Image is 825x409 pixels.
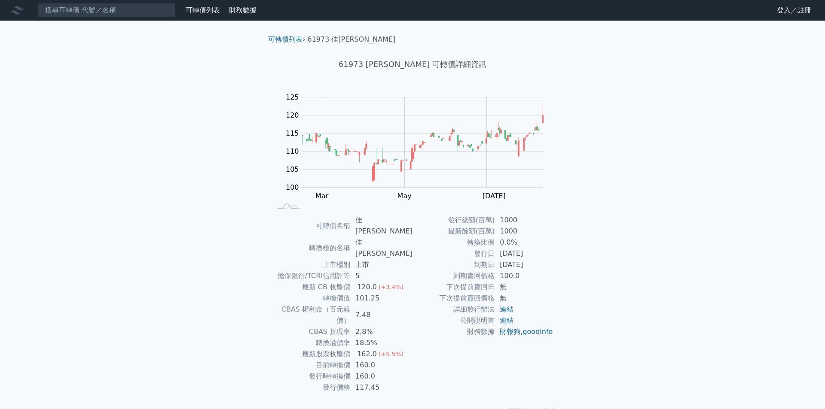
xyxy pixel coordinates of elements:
[350,337,412,348] td: 18.5%
[272,360,350,371] td: 目前轉換價
[38,3,175,18] input: 搜尋可轉債 代號／名稱
[500,327,520,336] a: 財報狗
[350,326,412,337] td: 2.8%
[412,237,495,248] td: 轉換比例
[495,326,553,337] td: ,
[272,270,350,282] td: 擔保銀行/TCRI信用評等
[412,315,495,326] td: 公開說明書
[272,337,350,348] td: 轉換溢價率
[350,293,412,304] td: 101.25
[397,192,412,200] tspan: May
[495,215,553,226] td: 1000
[495,293,553,304] td: 無
[412,326,495,337] td: 財務數據
[261,58,564,70] h1: 61973 [PERSON_NAME] 可轉債詳細資訊
[272,371,350,382] td: 發行時轉換價
[272,293,350,304] td: 轉換價值
[272,326,350,337] td: CBAS 折現率
[379,351,403,357] span: (+5.5%)
[272,348,350,360] td: 最新股票收盤價
[186,6,220,14] a: 可轉債列表
[412,226,495,237] td: 最新餘額(百萬)
[350,382,412,393] td: 117.45
[500,316,513,324] a: 連結
[412,248,495,259] td: 發行日
[495,259,553,270] td: [DATE]
[350,371,412,382] td: 160.0
[495,237,553,248] td: 0.0%
[308,34,396,45] li: 61973 佳[PERSON_NAME]
[286,165,299,173] tspan: 105
[495,282,553,293] td: 無
[286,147,299,155] tspan: 110
[412,293,495,304] td: 下次提前賣回價格
[412,282,495,293] td: 下次提前賣回日
[281,93,556,200] g: Chart
[495,248,553,259] td: [DATE]
[286,111,299,119] tspan: 120
[272,304,350,326] td: CBAS 權利金（百元報價）
[412,259,495,270] td: 到期日
[495,226,553,237] td: 1000
[412,215,495,226] td: 發行總額(百萬)
[770,3,818,17] a: 登入／註冊
[355,348,379,360] div: 162.0
[272,215,350,237] td: 可轉債名稱
[272,237,350,259] td: 轉換標的名稱
[272,282,350,293] td: 最新 CB 收盤價
[272,382,350,393] td: 發行價格
[302,107,543,182] g: Series
[522,327,553,336] a: goodinfo
[350,304,412,326] td: 7.48
[412,270,495,282] td: 到期賣回價格
[350,360,412,371] td: 160.0
[315,192,329,200] tspan: Mar
[350,237,412,259] td: 佳[PERSON_NAME]
[286,183,299,191] tspan: 100
[350,215,412,237] td: 佳[PERSON_NAME]
[483,192,506,200] tspan: [DATE]
[379,284,403,291] span: (+3.4%)
[500,305,513,313] a: 連結
[286,129,299,137] tspan: 115
[350,270,412,282] td: 5
[272,259,350,270] td: 上市櫃別
[350,259,412,270] td: 上市
[412,304,495,315] td: 詳細發行辦法
[286,93,299,101] tspan: 125
[495,270,553,282] td: 100.0
[355,282,379,293] div: 120.0
[268,34,305,45] li: ›
[229,6,257,14] a: 財務數據
[268,35,302,43] a: 可轉債列表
